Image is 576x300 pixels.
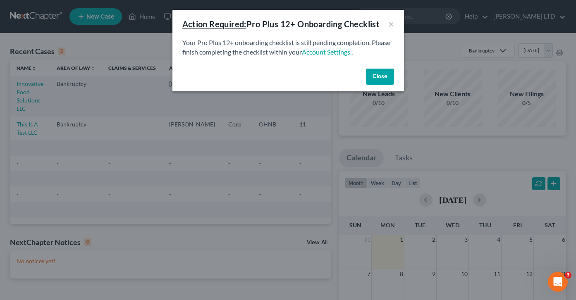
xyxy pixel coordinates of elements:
[366,69,394,85] button: Close
[182,18,380,30] div: Pro Plus 12+ Onboarding Checklist
[302,48,351,56] a: Account Settings.
[182,38,394,57] p: Your Pro Plus 12+ onboarding checklist is still pending completion. Please finish completing the ...
[182,19,246,29] u: Action Required:
[565,272,571,279] span: 3
[548,272,568,292] iframe: Intercom live chat
[388,19,394,29] button: ×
